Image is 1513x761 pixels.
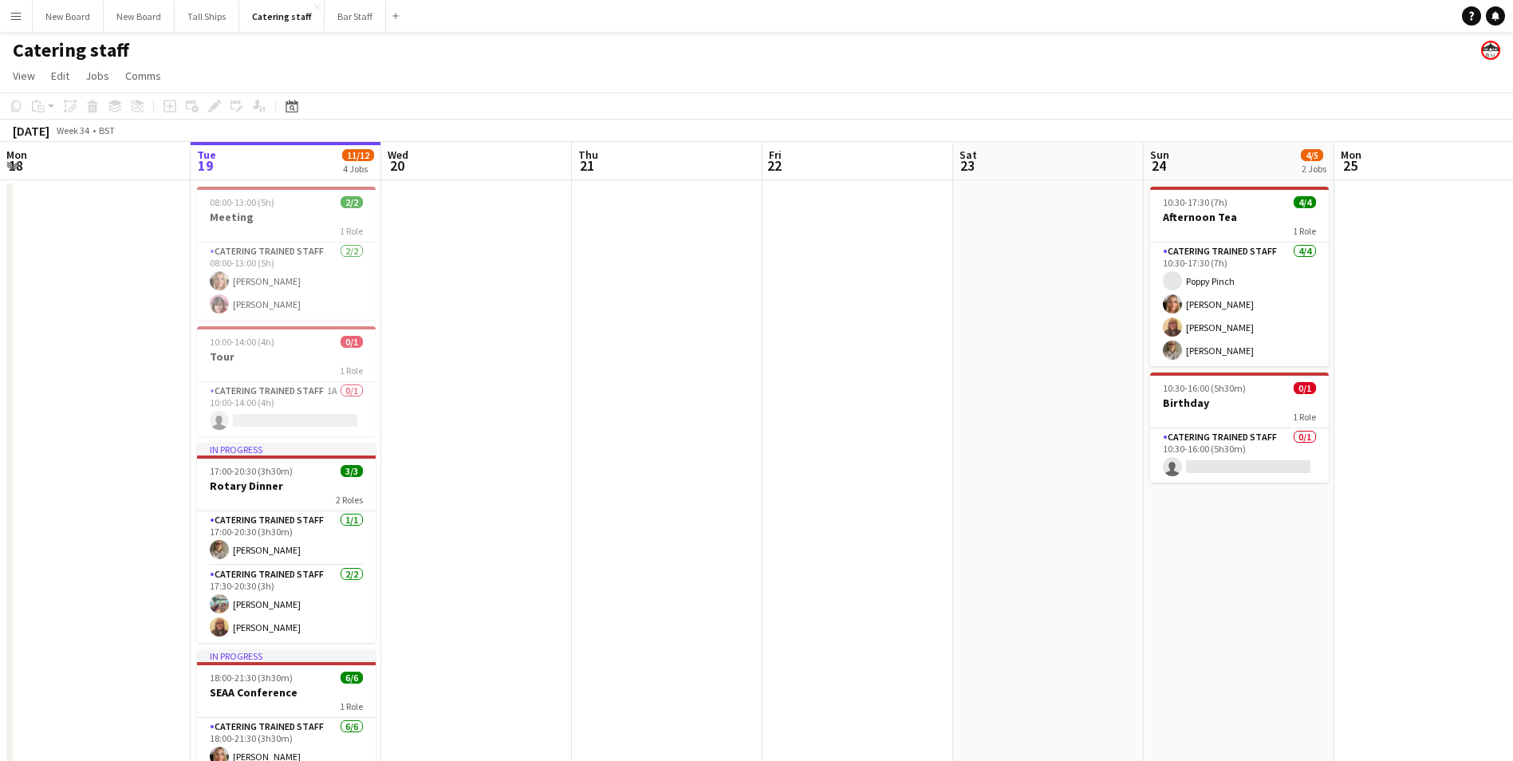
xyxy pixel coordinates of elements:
[1150,396,1329,410] h3: Birthday
[239,1,325,32] button: Catering staff
[1150,148,1169,162] span: Sun
[1150,187,1329,366] app-job-card: 10:30-17:30 (7h)4/4Afternoon Tea1 RoleCatering trained staff4/410:30-17:30 (7h)Poppy Pinch[PERSON...
[1294,196,1316,208] span: 4/4
[957,156,977,175] span: 23
[6,148,27,162] span: Mon
[210,196,274,208] span: 08:00-13:00 (5h)
[766,156,782,175] span: 22
[197,382,376,436] app-card-role: Catering trained staff1A0/110:00-14:00 (4h)
[1293,411,1316,423] span: 1 Role
[340,225,363,237] span: 1 Role
[1150,373,1329,483] app-job-card: 10:30-16:00 (5h30m)0/1Birthday1 RoleCatering trained staff0/110:30-16:00 (5h30m)
[1150,210,1329,224] h3: Afternoon Tea
[959,148,977,162] span: Sat
[325,1,386,32] button: Bar Staff
[1338,156,1361,175] span: 25
[210,336,274,348] span: 10:00-14:00 (4h)
[197,443,376,455] div: In progress
[197,326,376,436] app-job-card: 10:00-14:00 (4h)0/1Tour1 RoleCatering trained staff1A0/110:00-14:00 (4h)
[85,69,109,83] span: Jobs
[1150,242,1329,366] app-card-role: Catering trained staff4/410:30-17:30 (7h)Poppy Pinch[PERSON_NAME][PERSON_NAME][PERSON_NAME]
[45,65,76,86] a: Edit
[341,196,363,208] span: 2/2
[343,163,373,175] div: 4 Jobs
[341,336,363,348] span: 0/1
[197,443,376,643] app-job-card: In progress17:00-20:30 (3h30m)3/3Rotary Dinner2 RolesCatering trained staff1/117:00-20:30 (3h30m)...
[195,156,216,175] span: 19
[197,148,216,162] span: Tue
[53,124,93,136] span: Week 34
[197,242,376,320] app-card-role: Catering trained staff2/208:00-13:00 (5h)[PERSON_NAME][PERSON_NAME]
[1302,163,1326,175] div: 2 Jobs
[1150,428,1329,483] app-card-role: Catering trained staff0/110:30-16:00 (5h30m)
[340,365,363,377] span: 1 Role
[576,156,598,175] span: 21
[13,38,129,62] h1: Catering staff
[342,149,374,161] span: 11/12
[33,1,104,32] button: New Board
[119,65,167,86] a: Comms
[1294,382,1316,394] span: 0/1
[197,511,376,566] app-card-role: Catering trained staff1/117:00-20:30 (3h30m)[PERSON_NAME]
[197,685,376,700] h3: SEAA Conference
[13,123,49,139] div: [DATE]
[341,465,363,477] span: 3/3
[210,465,293,477] span: 17:00-20:30 (3h30m)
[197,349,376,364] h3: Tour
[4,156,27,175] span: 18
[769,148,782,162] span: Fri
[1163,382,1246,394] span: 10:30-16:00 (5h30m)
[1481,41,1500,60] app-user-avatar: Beach Ballroom
[197,566,376,643] app-card-role: Catering trained staff2/217:30-20:30 (3h)[PERSON_NAME][PERSON_NAME]
[385,156,408,175] span: 20
[197,210,376,224] h3: Meeting
[175,1,239,32] button: Tall Ships
[1148,156,1169,175] span: 24
[197,479,376,493] h3: Rotary Dinner
[13,69,35,83] span: View
[1301,149,1323,161] span: 4/5
[104,1,175,32] button: New Board
[1163,196,1227,208] span: 10:30-17:30 (7h)
[336,494,363,506] span: 2 Roles
[197,649,376,662] div: In progress
[1293,225,1316,237] span: 1 Role
[578,148,598,162] span: Thu
[51,69,69,83] span: Edit
[99,124,115,136] div: BST
[197,187,376,320] app-job-card: 08:00-13:00 (5h)2/2Meeting1 RoleCatering trained staff2/208:00-13:00 (5h)[PERSON_NAME][PERSON_NAME]
[6,65,41,86] a: View
[210,672,293,684] span: 18:00-21:30 (3h30m)
[341,672,363,684] span: 6/6
[79,65,116,86] a: Jobs
[1341,148,1361,162] span: Mon
[125,69,161,83] span: Comms
[388,148,408,162] span: Wed
[340,700,363,712] span: 1 Role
